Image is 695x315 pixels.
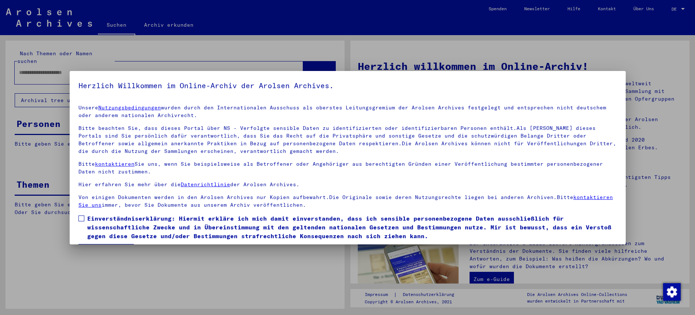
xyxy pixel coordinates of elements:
a: kontaktieren Sie uns [78,194,613,208]
img: Zustimmung ändern [663,283,681,301]
span: Einverständniserklärung: Hiermit erkläre ich mich damit einverstanden, dass ich sensible personen... [87,214,617,240]
a: Datenrichtlinie [181,181,230,188]
p: Hier erfahren Sie mehr über die der Arolsen Archives. [78,181,617,188]
a: kontaktieren [95,161,135,167]
p: Bitte beachten Sie, dass dieses Portal über NS - Verfolgte sensible Daten zu identifizierten oder... [78,124,617,155]
a: Nutzungsbedingungen [98,104,161,111]
p: Von einigen Dokumenten werden in den Arolsen Archives nur Kopien aufbewahrt.Die Originale sowie d... [78,194,617,209]
p: Bitte Sie uns, wenn Sie beispielsweise als Betroffener oder Angehöriger aus berechtigten Gründen ... [78,160,617,176]
h5: Herzlich Willkommen im Online-Archiv der Arolsen Archives. [78,80,617,91]
p: Unsere wurden durch den Internationalen Ausschuss als oberstes Leitungsgremium der Arolsen Archiv... [78,104,617,119]
button: Ich stimme zu [78,244,134,258]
